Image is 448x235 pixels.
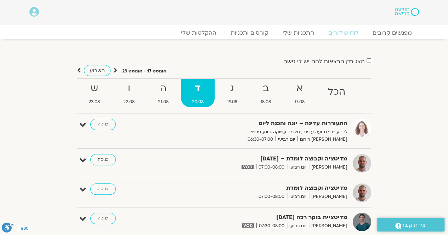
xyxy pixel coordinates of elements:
[78,79,111,107] a: ש23.08
[283,98,316,106] span: 17.08
[78,81,111,96] strong: ש
[256,222,287,230] span: 07:30-08:00
[84,65,110,76] a: השבוע
[287,164,309,171] span: יום רביעי
[181,79,215,107] a: ד20.08
[242,223,254,228] img: vodicon
[112,98,146,106] span: 22.08
[90,213,116,224] a: כניסה
[256,193,287,200] span: 07:00-08:00
[90,119,116,130] a: כניסה
[112,81,146,96] strong: ו
[90,67,105,74] span: השבוע
[223,29,276,36] a: קורסים ותכניות
[309,193,347,200] span: [PERSON_NAME]
[283,79,316,107] a: א17.08
[216,79,248,107] a: ג19.08
[276,136,297,143] span: יום רביעי
[216,81,248,96] strong: ג
[365,29,419,36] a: מפגשים קרובים
[309,222,347,230] span: [PERSON_NAME]
[276,29,321,36] a: התכניות שלי
[90,154,116,165] a: כניסה
[249,98,282,106] span: 18.08
[122,67,166,75] p: אוגוסט 17 - אוגוסט 23
[242,165,253,169] img: vodicon
[321,29,365,36] a: לוח שידורים
[29,29,419,36] nav: Menu
[78,98,111,106] span: 23.08
[297,136,347,143] span: [PERSON_NAME] רוחם
[249,81,282,96] strong: ב
[147,98,180,106] span: 21.08
[147,81,180,96] strong: ה
[174,29,223,36] a: ההקלטות שלי
[256,164,287,171] span: 07:00-08:00
[112,79,146,107] a: ו22.08
[287,193,309,200] span: יום רביעי
[283,81,316,96] strong: א
[90,183,116,195] a: כניסה
[174,119,347,128] strong: התעוררות עדינה – יוגה והכנה ליום
[174,183,347,193] strong: מדיטציה וקבוצה לומדת
[174,128,347,136] p: להתעורר לתנועה עדינה, נשימה עמוקה ורוגע פנימי
[245,136,276,143] span: 06:30-07:00
[174,154,347,164] strong: מדיטציה וקבוצה לומדת – [DATE]
[181,81,215,96] strong: ד
[216,98,248,106] span: 19.08
[147,79,180,107] a: ה21.08
[317,84,356,100] strong: הכל
[317,79,356,107] a: הכל
[309,164,347,171] span: [PERSON_NAME]
[249,79,282,107] a: ב18.08
[287,222,309,230] span: יום רביעי
[377,218,444,231] a: יצירת קשר
[401,221,427,230] span: יצירת קשר
[283,58,365,65] label: הצג רק הרצאות להם יש לי גישה
[174,213,347,222] strong: מדיטציית בוקר רכה [DATE]
[181,98,215,106] span: 20.08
